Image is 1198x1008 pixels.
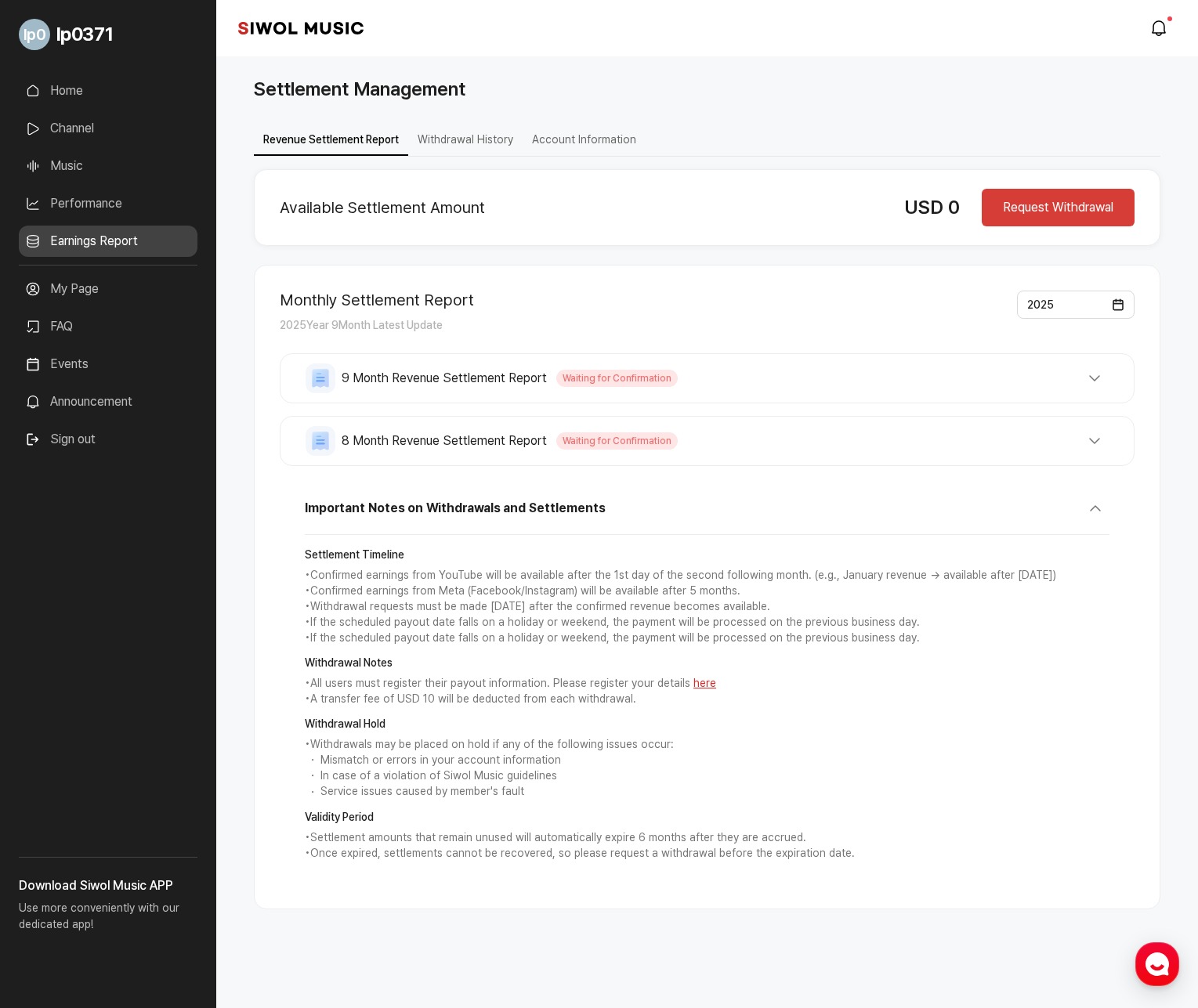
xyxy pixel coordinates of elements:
[305,768,1109,784] li: In case of a violation of Siwol Music guidelines
[19,188,197,219] a: Performance
[305,494,1109,535] button: Important Notes on Withdrawals and Settlements
[202,497,301,536] a: Settings
[693,677,716,689] a: here
[19,876,197,895] h3: Download Siwol Music APP
[305,753,1109,768] li: Mismatch or errors in your account information
[19,13,197,56] a: Go to My Profile
[19,150,197,182] a: Music
[19,226,197,257] a: Earnings Report
[305,499,605,518] span: Important Notes on Withdrawals and Settlements
[254,132,408,146] a: Revenue Settlement Report
[305,615,1109,630] p: • If the scheduled payout date falls on a holiday or weekend, the payment will be processed on th...
[56,20,113,49] span: lp0371
[19,75,197,107] a: Home
[342,369,547,388] span: 9 Month Revenue Settlement Report
[19,273,197,305] a: My Page
[280,291,474,309] h2: Monthly Settlement Report
[305,630,1109,646] p: • If the scheduled payout date falls on a holiday or weekend, the payment will be processed on th...
[19,113,197,144] a: Channel
[305,846,1109,862] p: • Once expired, settlements cannot be recovered, so please request a withdrawal before the expira...
[408,125,523,156] button: Withdrawal History
[523,132,646,146] a: Account Information
[523,125,646,156] button: Account Information
[305,784,1109,800] li: Service issues caused by member's fault
[19,424,102,455] button: Sign out
[305,810,1109,826] strong: Validity Period
[130,521,176,533] span: Messages
[280,319,443,331] span: 2025 Year 9 Month Latest Update
[305,656,1109,671] strong: Withdrawal Notes
[305,737,1109,753] p: • Withdrawals may be placed on hold if any of the following issues occur:
[305,599,1109,615] p: • Withdrawal requests must be made [DATE] after the confirmed revenue becomes available.
[306,426,1109,456] button: 8 Month Revenue Settlement Report Waiting for Confirmation
[19,386,197,417] a: Announcement
[306,363,1109,393] button: 9 Month Revenue Settlement Report Waiting for Confirmation
[408,132,523,146] a: Withdrawal History
[305,692,1109,707] p: • A transfer fee of USD 10 will be deducted from each withdrawal.
[103,497,202,536] a: Messages
[40,520,67,533] span: Home
[305,717,1109,732] strong: Withdrawal Hold
[305,676,1109,692] p: • All users must register their payout information. Please register your details
[232,520,270,533] span: Settings
[556,370,678,387] span: Waiting for Confirmation
[280,198,879,217] h2: Available Settlement Amount
[19,311,197,342] a: FAQ
[904,196,960,219] span: USD 0
[1017,291,1135,319] button: 2025
[19,349,197,380] a: Events
[254,75,465,103] h1: Settlement Management
[342,432,547,450] span: 8 Month Revenue Settlement Report
[982,189,1135,226] button: Request Withdrawal
[1145,13,1176,44] a: modal.notifications
[5,497,103,536] a: Home
[1027,298,1054,311] span: 2025
[254,125,408,156] button: Revenue Settlement Report
[556,432,678,450] span: Waiting for Confirmation
[305,583,1109,599] p: • Confirmed earnings from Meta (Facebook/Instagram) will be available after 5 months.
[305,547,1109,563] strong: Settlement Timeline
[305,568,1109,583] p: • Confirmed earnings from YouTube will be available after the 1st day of the second following mon...
[19,895,197,945] p: Use more conveniently with our dedicated app!
[305,830,1109,846] p: • Settlement amounts that remain unused will automatically expire 6 months after they are accrued.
